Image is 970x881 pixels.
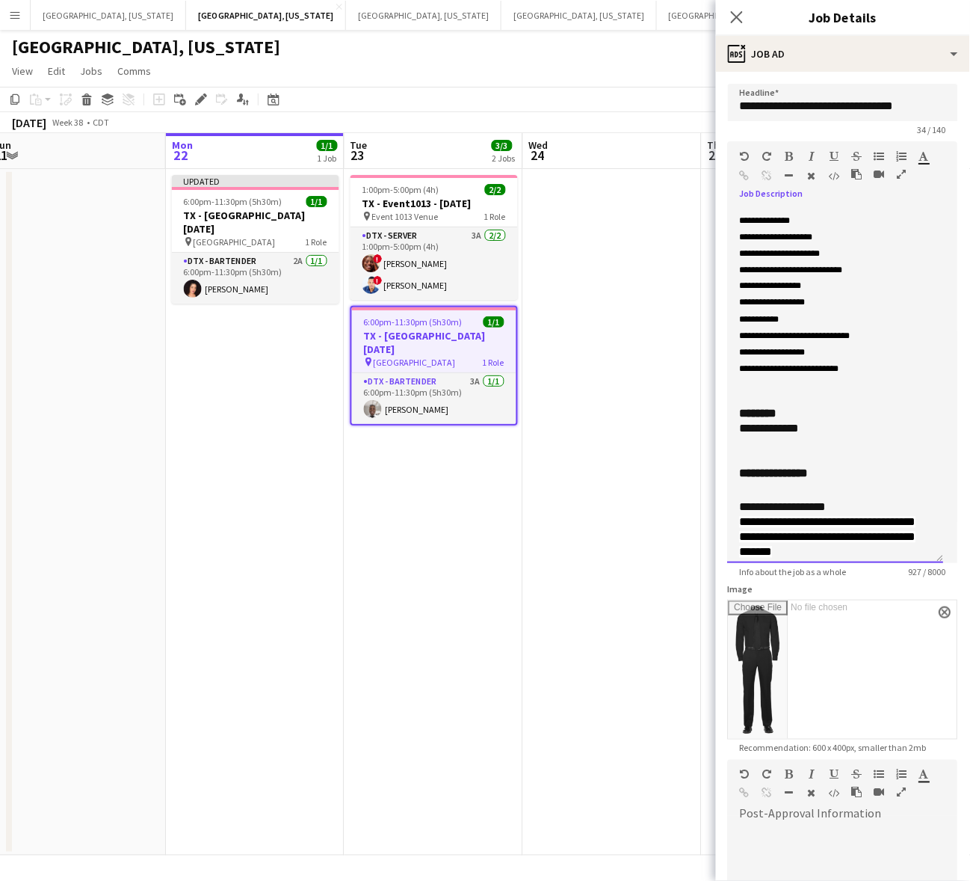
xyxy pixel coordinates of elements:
[740,769,750,781] button: Undo
[874,769,885,781] button: Unordered List
[762,769,773,781] button: Redo
[93,117,109,128] div: CDT
[172,253,339,304] app-card-role: DTX - Bartender2A1/16:00pm-11:30pm (5h30m)[PERSON_NAME]
[785,150,795,162] button: Bold
[807,170,818,182] button: Clear Formatting
[485,184,506,195] span: 2/2
[42,61,71,81] a: Edit
[708,138,726,152] span: Thu
[346,1,501,30] button: [GEOGRAPHIC_DATA], [US_STATE]
[80,64,102,78] span: Jobs
[807,769,818,781] button: Italic
[49,117,87,128] span: Week 38
[170,147,193,164] span: 22
[172,209,339,236] h3: TX - [GEOGRAPHIC_DATA] [DATE]
[728,566,859,577] span: Info about the job as a whole
[350,197,518,210] h3: TX - Event1013 - [DATE]
[117,64,151,78] span: Comms
[897,769,907,781] button: Ordered List
[74,61,108,81] a: Jobs
[350,138,368,152] span: Tue
[12,36,280,58] h1: [GEOGRAPHIC_DATA], [US_STATE]
[484,211,506,222] span: 1 Role
[807,150,818,162] button: Italic
[12,115,46,130] div: [DATE]
[483,357,504,368] span: 1 Role
[852,168,862,180] button: Paste as plain text
[306,236,327,248] span: 1 Role
[348,147,368,164] span: 23
[830,769,840,781] button: Underline
[897,787,907,799] button: Fullscreen
[897,150,907,162] button: Ordered List
[350,227,518,300] app-card-role: DTX - Server3A2/21:00pm-5:00pm (4h)![PERSON_NAME]![PERSON_NAME]
[350,175,518,300] app-job-card: 1:00pm-5:00pm (4h)2/2TX - Event1013 - [DATE] Event 1013 Venue1 RoleDTX - Server3A2/21:00pm-5:00pm...
[492,140,513,151] span: 3/3
[716,7,970,27] h3: Job Details
[527,147,549,164] span: 24
[501,1,657,30] button: [GEOGRAPHIC_DATA], [US_STATE]
[705,147,726,164] span: 25
[372,211,439,222] span: Event 1013 Venue
[484,316,504,328] span: 1/1
[352,373,516,424] app-card-role: DTX - Bartender3A1/16:00pm-11:30pm (5h30m)[PERSON_NAME]
[830,150,840,162] button: Underline
[919,769,930,781] button: Text Color
[31,1,186,30] button: [GEOGRAPHIC_DATA], [US_STATE]
[6,61,39,81] a: View
[874,150,885,162] button: Unordered List
[12,64,33,78] span: View
[492,153,516,164] div: 2 Jobs
[194,236,276,248] span: [GEOGRAPHIC_DATA]
[830,170,840,182] button: HTML Code
[897,566,958,577] span: 927 / 8000
[48,64,65,78] span: Edit
[184,196,282,207] span: 6:00pm-11:30pm (5h30m)
[172,175,339,304] app-job-card: Updated6:00pm-11:30pm (5h30m)1/1TX - [GEOGRAPHIC_DATA] [DATE] [GEOGRAPHIC_DATA]1 RoleDTX - Barten...
[111,61,157,81] a: Comms
[318,153,337,164] div: 1 Job
[728,743,939,754] span: Recommendation: 600 x 400px, smaller than 2mb
[374,254,383,263] span: !
[906,124,958,135] span: 34 / 140
[172,175,339,187] div: Updated
[785,788,795,799] button: Horizontal Line
[919,150,930,162] button: Text Color
[529,138,549,152] span: Wed
[317,140,338,151] span: 1/1
[740,150,750,162] button: Undo
[762,150,773,162] button: Redo
[352,329,516,356] h3: TX - [GEOGRAPHIC_DATA] [DATE]
[874,787,885,799] button: Insert video
[350,306,518,426] app-job-card: 6:00pm-11:30pm (5h30m)1/1TX - [GEOGRAPHIC_DATA] [DATE] [GEOGRAPHIC_DATA]1 RoleDTX - Bartender3A1/...
[374,357,456,368] span: [GEOGRAPHIC_DATA]
[306,196,327,207] span: 1/1
[364,316,463,328] span: 6:00pm-11:30pm (5h30m)
[852,787,862,799] button: Paste as plain text
[785,769,795,781] button: Bold
[830,788,840,799] button: HTML Code
[186,1,346,30] button: [GEOGRAPHIC_DATA], [US_STATE]
[897,168,907,180] button: Fullscreen
[374,276,383,285] span: !
[807,788,818,799] button: Clear Formatting
[874,168,885,180] button: Insert video
[172,138,193,152] span: Mon
[785,170,795,182] button: Horizontal Line
[716,36,970,72] div: Job Ad
[362,184,439,195] span: 1:00pm-5:00pm (4h)
[852,769,862,781] button: Strikethrough
[657,1,812,30] button: [GEOGRAPHIC_DATA], [US_STATE]
[852,150,862,162] button: Strikethrough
